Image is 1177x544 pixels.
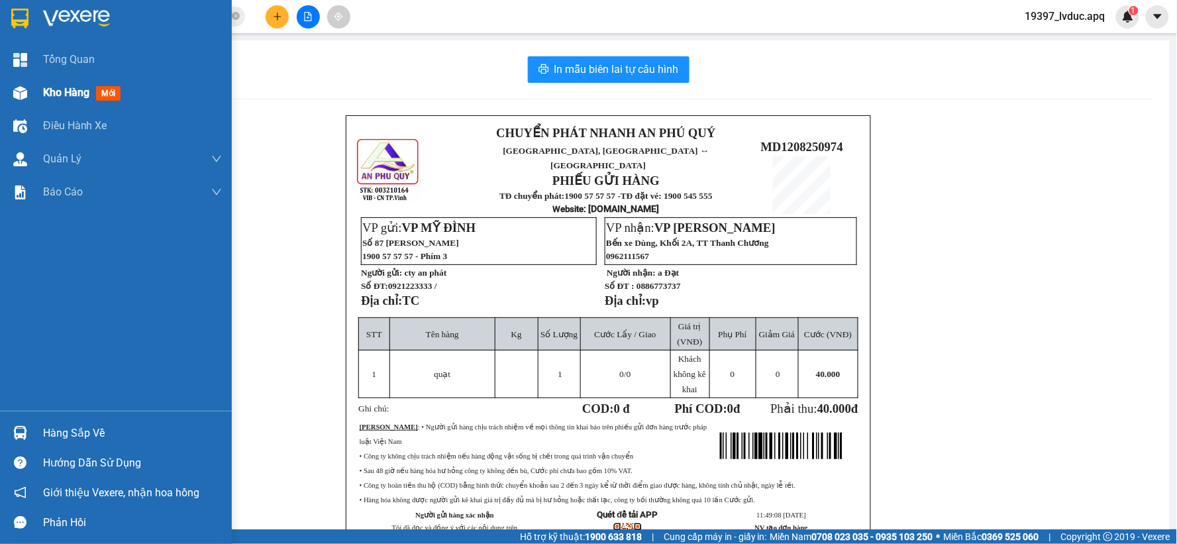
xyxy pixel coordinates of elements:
[817,402,851,415] span: 40.000
[528,56,690,83] button: printerIn mẫu biên lai tự cấu hình
[1131,6,1136,15] span: 1
[362,221,476,235] span: VP gửi:
[266,5,289,28] button: plus
[43,184,83,200] span: Báo cáo
[553,204,584,214] span: Website
[13,426,27,440] img: warehouse-icon
[606,221,776,235] span: VP nhận:
[652,529,654,544] span: |
[327,5,350,28] button: aim
[43,51,95,68] span: Tổng Quan
[43,150,81,167] span: Quản Lý
[538,64,549,76] span: printer
[646,294,659,307] span: vp
[582,402,630,415] strong: COD:
[297,5,320,28] button: file-add
[1122,11,1134,23] img: icon-new-feature
[434,369,450,379] span: quạt
[558,369,562,379] span: 1
[658,268,679,278] span: a Đạt
[43,453,222,473] div: Hướng dẫn sử dụng
[405,268,447,278] span: cty an phát
[402,221,476,235] span: VP MỸ ĐÌNH
[982,531,1039,542] strong: 0369 525 060
[211,187,222,197] span: down
[362,238,459,248] span: Số 87 [PERSON_NAME]
[804,329,852,339] span: Cước (VNĐ)
[13,119,27,133] img: warehouse-icon
[664,529,767,544] span: Cung cấp máy in - giấy in:
[13,152,27,166] img: warehouse-icon
[674,354,706,394] span: Khách không kê khai
[520,529,642,544] span: Hỗ trợ kỹ thuật:
[14,516,26,529] span: message
[426,329,459,339] span: Tên hàng
[361,294,402,307] strong: Địa chỉ:
[43,117,107,134] span: Điều hành xe
[361,268,402,278] strong: Người gửi:
[597,510,658,519] strong: Quét để tải APP
[356,137,421,203] img: logo
[675,402,741,415] strong: Phí COD: đ
[718,329,746,339] span: Phụ Phí
[757,512,806,519] span: 11:49:08 [DATE]
[937,534,941,539] span: ⚪️
[1103,532,1113,541] span: copyright
[392,524,518,531] span: Tôi đã đọc và đồng ý với các nội dung trên
[366,329,382,339] span: STT
[362,251,447,261] span: 1900 57 57 57 - Phím 3
[403,294,420,307] span: TC
[552,174,660,188] strong: PHIẾU GỬI HÀNG
[637,281,681,291] span: 0886773737
[944,529,1039,544] span: Miền Bắc
[415,512,494,519] strong: Người gửi hàng xác nhận
[761,140,843,154] span: MD1208250974
[13,86,27,100] img: warehouse-icon
[851,402,858,415] span: đ
[727,402,733,415] span: 0
[755,524,808,531] strong: NV tạo đơn hàng
[553,203,660,214] strong: : [DOMAIN_NAME]
[620,369,625,379] span: 0
[273,12,282,21] span: plus
[43,86,89,99] span: Kho hàng
[1152,11,1164,23] span: caret-down
[759,329,795,339] span: Giảm Giá
[540,329,578,339] span: Số Lượng
[360,482,795,489] span: • Công ty hoàn tiền thu hộ (COD) bằng hình thức chuyển khoản sau 2 đến 3 ngày kể từ thời điểm gia...
[511,329,521,339] span: Kg
[496,126,715,140] strong: CHUYỂN PHÁT NHANH AN PHÚ QUÝ
[499,191,564,201] strong: TĐ chuyển phát:
[770,529,933,544] span: Miền Nam
[11,9,28,28] img: logo-vxr
[812,531,933,542] strong: 0708 023 035 - 0935 103 250
[607,268,656,278] strong: Người nhận:
[776,369,780,379] span: 0
[565,191,621,201] strong: 1900 57 57 57 -
[1129,6,1139,15] sup: 1
[605,281,635,291] strong: Số ĐT :
[13,186,27,199] img: solution-icon
[606,238,769,248] span: Bến xe Dùng, Khối 2A, TT Thanh Chương
[554,61,679,78] span: In mẫu biên lai tự cấu hình
[360,467,633,474] span: • Sau 48 giờ nếu hàng hóa hư hỏng công ty không đền bù, Cước phí chưa bao gồm 10% VAT.
[388,281,437,291] span: 0921223333 /
[43,484,199,501] span: Giới thiệu Vexere, nhận hoa hồng
[1146,5,1169,28] button: caret-down
[654,221,776,235] span: VP [PERSON_NAME]
[360,423,418,431] strong: [PERSON_NAME]
[1049,529,1051,544] span: |
[731,369,735,379] span: 0
[232,11,240,23] span: close-circle
[621,191,713,201] strong: TĐ đặt vé: 1900 545 555
[620,369,631,379] span: /0
[605,294,646,307] strong: Địa chỉ:
[594,329,656,339] span: Cước Lấy / Giao
[43,513,222,533] div: Phản hồi
[96,86,121,101] span: mới
[678,321,703,347] span: Giá trị (VNĐ)
[211,154,222,164] span: down
[360,453,634,460] span: • Công ty không chịu trách nhiệm nếu hàng động vật sống bị chết trong quá trình vận chuyển
[606,251,649,261] span: 0962111567
[770,402,858,415] span: Phải thu:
